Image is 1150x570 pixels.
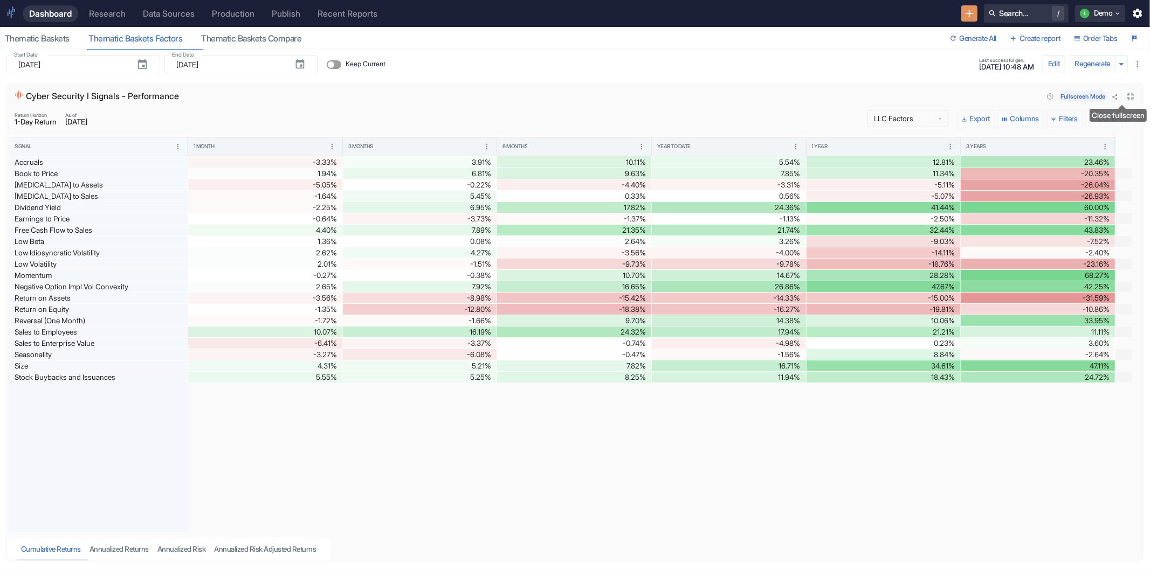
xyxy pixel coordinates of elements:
div: 0.56% [657,191,801,201]
div: 10.70% [502,270,646,281]
div: Annualized Risk [157,545,206,554]
div: 43.83% [966,225,1110,235]
button: Order Tabs [1070,30,1123,47]
div: -19.81% [812,304,955,315]
div: Thematic Baskets Compare [201,33,312,44]
div: 21.21% [812,326,955,337]
div: -5.05% [194,179,337,190]
div: -10.86% [966,304,1110,315]
div: 3 Months [348,143,373,150]
div: 11.34% [812,168,955,179]
div: 2.64% [502,236,646,247]
div: -1.56% [657,349,801,360]
button: Launch Tour [1127,30,1143,47]
div: 5.25% [348,372,492,383]
button: Sort [828,142,838,151]
div: 3.26% [657,236,801,247]
a: Dashboard [23,5,78,22]
div: Annualized Returns [89,545,149,554]
div: 23.46% [966,157,1110,168]
div: Size [15,360,182,371]
div: 3.60% [966,338,1110,349]
div: 3 Years [966,143,986,150]
div: Thematic Baskets [5,33,80,44]
div: 21.74% [657,225,801,235]
div: -0.47% [502,349,646,360]
div: Low Beta [15,236,182,247]
button: Signal column menu [171,140,185,154]
div: 41.44% [812,202,955,213]
button: Search.../ [984,4,1069,23]
div: -3.37% [348,338,492,349]
div: -3.33% [194,157,337,168]
div: Sales to Employees [15,326,182,337]
div: 11.94% [657,372,801,383]
div: Annualized Risk Adjusted Returns [215,545,316,554]
div: -12.80% [348,304,492,315]
button: 3 Years column menu [1098,140,1112,154]
span: Return Horizon [15,113,57,117]
div: 4.27% [348,247,492,258]
span: Last successful gen. [979,58,1034,62]
div: -8.98% [348,293,492,303]
div: -3.31% [657,179,801,190]
div: 1 Month [194,143,215,150]
div: -2.25% [194,202,337,213]
div: -9.03% [812,236,955,247]
button: Open [935,115,945,124]
div: Free Cash Flow to Sales [15,225,182,235]
div: 14.67% [657,270,801,281]
div: 24.32% [502,326,646,337]
button: 6 Months column menu [635,140,649,154]
div: -1.13% [657,213,801,224]
button: Sort [32,142,42,151]
div: Publish [272,9,300,19]
div: Earnings to Price [15,213,182,224]
input: yyyy-mm-dd [18,55,128,73]
a: Production [205,5,261,22]
div: -6.08% [348,349,492,360]
div: 10.07% [194,326,337,337]
div: 7.89% [348,225,492,235]
button: Select columns [997,110,1044,128]
div: 12.81% [812,157,955,168]
div: -15.00% [812,293,955,303]
div: 33.95% [966,315,1110,326]
div: 0.23% [812,338,955,349]
svg: Embed table [1112,94,1118,100]
div: -23.16% [966,259,1110,269]
span: [DATE] 10:48 AM [979,64,1034,71]
div: 2.01% [194,259,337,269]
div: [MEDICAL_DATA] to Sales [15,191,182,201]
div: -16.27% [657,304,801,315]
label: End Date [172,51,194,59]
div: Seasonality [15,349,182,360]
button: Sort [528,142,538,151]
div: -9.73% [502,259,646,269]
div: 60.00% [966,202,1110,213]
div: 5.45% [348,191,492,201]
div: 8.25% [502,372,646,383]
button: Sort [987,142,996,151]
div: 18.43% [812,372,955,383]
div: Recent Reports [318,9,377,19]
button: 3 Months column menu [480,140,494,154]
div: -20.35% [966,168,1110,179]
div: 16.71% [657,360,801,371]
div: 7.92% [348,281,492,292]
div: -1.66% [348,315,492,326]
div: 47.67% [812,281,955,292]
div: tabs [17,538,321,560]
button: Show filters [1046,110,1083,128]
div: -11.32% [966,213,1110,224]
button: Export [957,110,995,128]
button: Create report [1006,30,1065,47]
div: -3.73% [348,213,492,224]
div: 21.35% [502,225,646,235]
div: 1.94% [194,168,337,179]
div: L [1080,9,1090,18]
div: -6.41% [194,338,337,349]
div: 8.84% [812,349,955,360]
div: -2.50% [812,213,955,224]
div: 2.62% [194,247,337,258]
